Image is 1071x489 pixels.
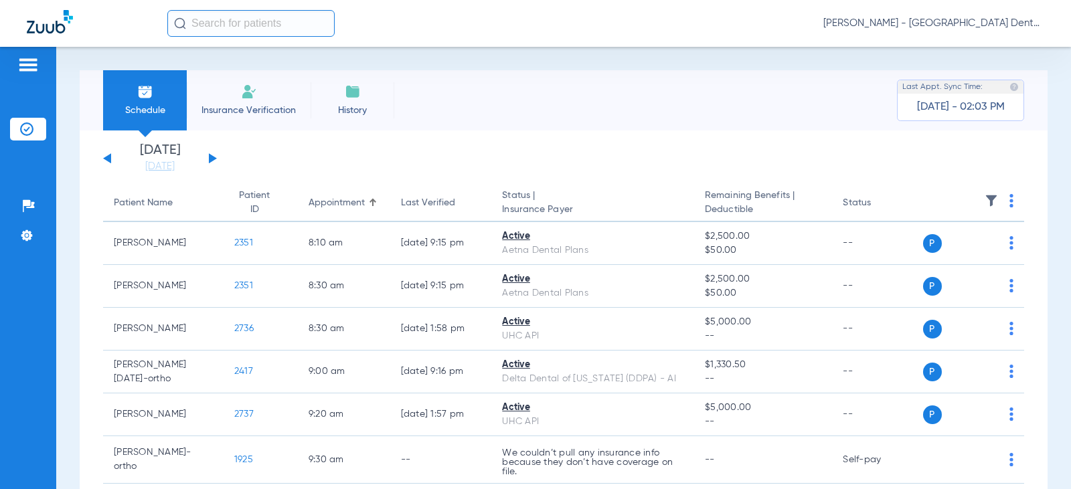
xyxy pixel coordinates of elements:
[923,363,942,381] span: P
[902,80,983,94] span: Last Appt. Sync Time:
[234,189,275,217] div: Patient ID
[114,196,213,210] div: Patient Name
[167,10,335,37] input: Search for patients
[234,455,253,464] span: 1925
[345,84,361,100] img: History
[502,448,683,476] p: We couldn’t pull any insurance info because they don’t have coverage on file.
[694,185,832,222] th: Remaining Benefits |
[1009,365,1013,378] img: group-dot-blue.svg
[390,222,492,265] td: [DATE] 9:15 PM
[234,238,253,248] span: 2351
[823,17,1044,30] span: [PERSON_NAME] - [GEOGRAPHIC_DATA] Dental Care
[923,320,942,338] span: P
[923,234,942,253] span: P
[705,358,821,372] span: $1,330.50
[309,196,380,210] div: Appointment
[1009,279,1013,292] img: group-dot-blue.svg
[502,286,683,300] div: Aetna Dental Plans
[502,358,683,372] div: Active
[832,351,922,393] td: --
[321,104,384,117] span: History
[103,308,224,351] td: [PERSON_NAME]
[917,100,1005,114] span: [DATE] - 02:03 PM
[103,222,224,265] td: [PERSON_NAME]
[832,308,922,351] td: --
[502,372,683,386] div: Delta Dental of [US_STATE] (DDPA) - AI
[832,185,922,222] th: Status
[502,329,683,343] div: UHC API
[923,277,942,296] span: P
[197,104,301,117] span: Insurance Verification
[502,203,683,217] span: Insurance Payer
[241,84,257,100] img: Manual Insurance Verification
[234,189,287,217] div: Patient ID
[502,272,683,286] div: Active
[705,272,821,286] span: $2,500.00
[705,243,821,258] span: $50.00
[832,436,922,484] td: Self-pay
[985,194,998,207] img: filter.svg
[103,436,224,484] td: [PERSON_NAME]-ortho
[309,196,365,210] div: Appointment
[234,281,253,290] span: 2351
[502,229,683,243] div: Active
[502,315,683,329] div: Active
[17,57,39,73] img: hamburger-icon
[114,196,173,210] div: Patient Name
[502,401,683,415] div: Active
[137,84,153,100] img: Schedule
[491,185,694,222] th: Status |
[120,144,200,173] li: [DATE]
[390,436,492,484] td: --
[705,455,715,464] span: --
[27,10,73,33] img: Zuub Logo
[390,351,492,393] td: [DATE] 9:16 PM
[832,265,922,308] td: --
[705,329,821,343] span: --
[705,229,821,243] span: $2,500.00
[298,393,390,436] td: 9:20 AM
[298,308,390,351] td: 8:30 AM
[120,160,200,173] a: [DATE]
[390,265,492,308] td: [DATE] 9:15 PM
[1009,322,1013,335] img: group-dot-blue.svg
[705,203,821,217] span: Deductible
[103,351,224,393] td: [PERSON_NAME][DATE]-ortho
[502,415,683,429] div: UHC API
[705,315,821,329] span: $5,000.00
[174,17,186,29] img: Search Icon
[298,351,390,393] td: 9:00 AM
[390,308,492,351] td: [DATE] 1:58 PM
[1009,194,1013,207] img: group-dot-blue.svg
[832,393,922,436] td: --
[234,324,254,333] span: 2736
[705,372,821,386] span: --
[234,367,253,376] span: 2417
[401,196,455,210] div: Last Verified
[401,196,481,210] div: Last Verified
[298,436,390,484] td: 9:30 AM
[298,265,390,308] td: 8:30 AM
[1009,236,1013,250] img: group-dot-blue.svg
[923,405,942,424] span: P
[103,265,224,308] td: [PERSON_NAME]
[705,415,821,429] span: --
[390,393,492,436] td: [DATE] 1:57 PM
[502,243,683,258] div: Aetna Dental Plans
[705,286,821,300] span: $50.00
[1009,407,1013,421] img: group-dot-blue.svg
[103,393,224,436] td: [PERSON_NAME]
[113,104,177,117] span: Schedule
[234,409,254,419] span: 2737
[1009,82,1019,92] img: last sync help info
[298,222,390,265] td: 8:10 AM
[832,222,922,265] td: --
[705,401,821,415] span: $5,000.00
[1009,453,1013,466] img: group-dot-blue.svg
